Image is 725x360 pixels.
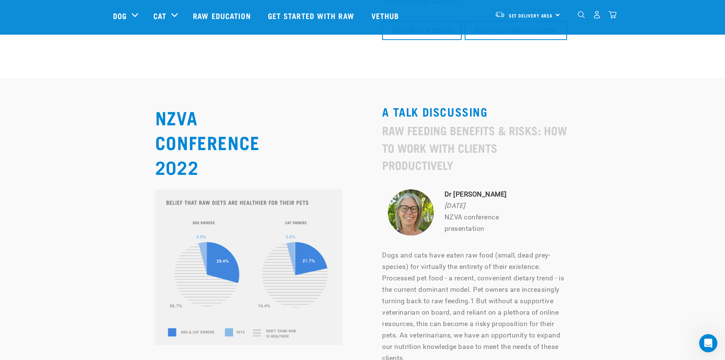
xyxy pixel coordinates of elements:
span: Set Delivery Area [509,14,553,17]
img: home-icon@2x.png [609,11,617,19]
img: home-icon-1@2x.png [578,11,585,18]
a: Vethub [364,0,409,31]
p: NZVA conference presentation [445,189,565,234]
a: Get started with Raw [260,0,364,31]
img: Screenshot-2024-05-17-at-1.15.18-PM.png [155,189,343,345]
iframe: Intercom live chat [699,334,717,352]
img: rebecca2.png [387,189,435,236]
a: Raw Education [185,0,260,31]
em: [DATE] [445,202,465,210]
h4: Raw Feeding Benefits & Risks: How To Work With Clients Productively [382,122,570,174]
img: user.png [593,11,601,19]
h3: A TALK DISCUSSING [382,105,570,118]
a: Dog [113,10,127,21]
strong: Dr [PERSON_NAME] [445,190,507,198]
a: Cat [153,10,166,21]
h2: NZVA CONFERENCE 2022 [155,105,343,179]
img: van-moving.png [495,11,505,18]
